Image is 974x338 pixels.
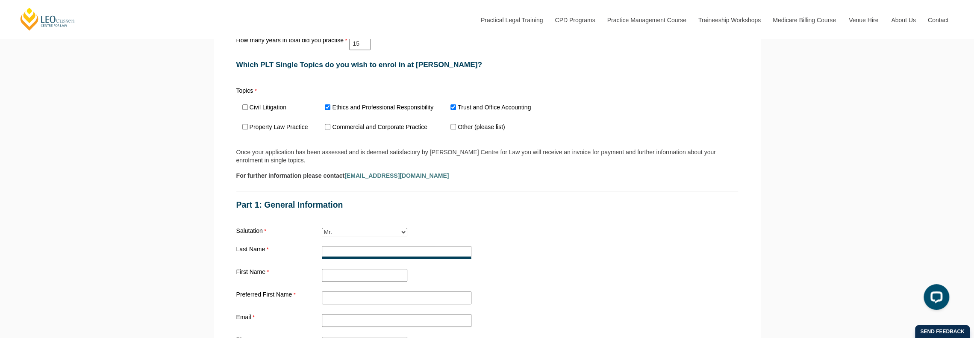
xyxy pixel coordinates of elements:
a: Contact [921,2,955,38]
div: Once your application has been assessed and is deemed satisfactory by [PERSON_NAME] Centre for La... [236,148,738,164]
a: Practical Legal Training [474,2,549,38]
input: Email [322,314,471,327]
label: How many years in total did you practise [236,37,350,44]
h1: Part 1: General Information [236,200,738,209]
a: Venue Hire [842,2,885,38]
input: Preferred First Name [322,291,471,304]
iframe: LiveChat chat widget [917,281,953,317]
input: How many years in total did you practise [349,37,371,50]
input: Last Name [322,246,471,259]
label: First Name [236,269,322,275]
label: Commercial and Corporate Practice [332,124,427,130]
label: Ethics and Professional Responsibility [332,104,433,110]
label: Topics required [236,86,343,96]
b: For further information please contact [236,172,449,179]
a: Medicare Billing Course [766,2,842,38]
label: Last Name [236,246,322,253]
a: About Us [885,2,921,38]
a: [PERSON_NAME] Centre for Law [19,7,76,31]
label: Email [236,314,322,320]
label: Trust and Office Accounting [458,104,531,110]
a: Traineeship Workshops [692,2,766,38]
label: Salutation [236,228,322,234]
h2: Which PLT Single Topics do you wish to enrol in at [PERSON_NAME]? [236,61,738,69]
label: Other (please list) [458,124,505,130]
div: Topics required [233,84,546,139]
a: [EMAIL_ADDRESS][DOMAIN_NAME] [344,172,449,179]
label: Preferred First Name [236,291,322,298]
select: Salutation [322,228,407,236]
label: Property Law Practice [250,124,308,130]
label: Civil Litigation [250,104,286,110]
a: Practice Management Course [601,2,692,38]
input: First Name [322,269,407,282]
a: CPD Programs [548,2,600,38]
